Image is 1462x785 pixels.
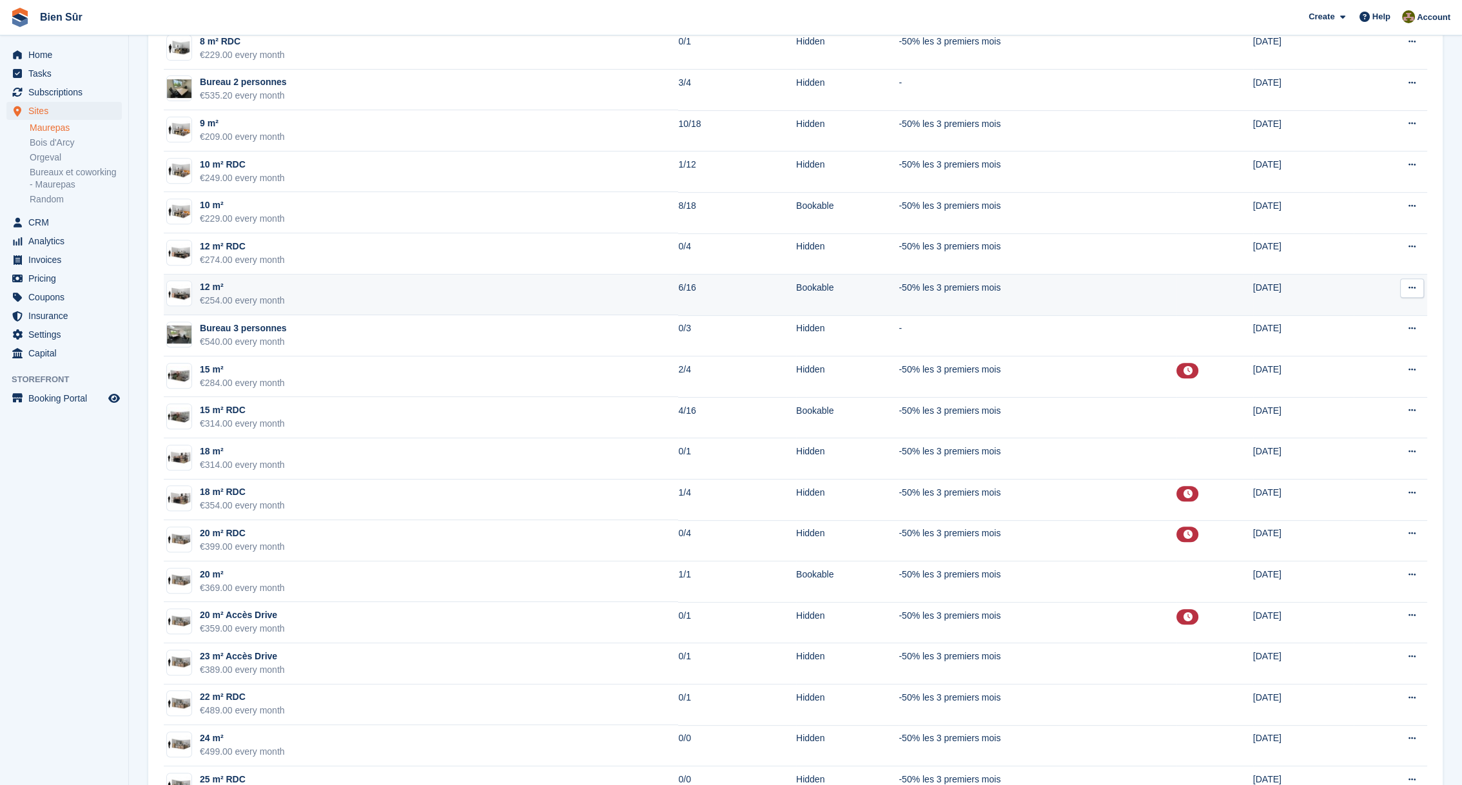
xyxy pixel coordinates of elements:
[167,366,191,385] img: box-14m2.jpg
[796,151,899,193] td: Hidden
[899,28,1176,70] td: -50% les 3 premiers mois
[1253,684,1354,726] td: [DATE]
[28,46,106,64] span: Home
[796,520,899,561] td: Hidden
[167,79,191,98] img: IMG_3629.JPG
[200,690,285,704] div: 22 m² RDC
[167,735,191,754] img: box-18m2.jpg
[28,213,106,231] span: CRM
[6,325,122,344] a: menu
[167,694,191,713] img: box-18m2.jpg
[678,233,796,275] td: 0/4
[200,732,285,745] div: 24 m²
[796,480,899,521] td: Hidden
[899,315,1176,356] td: -
[1253,643,1354,684] td: [DATE]
[796,28,899,70] td: Hidden
[167,161,191,180] img: box-10m2.jpg
[899,725,1176,766] td: -50% les 3 premiers mois
[678,602,796,643] td: 0/1
[28,269,106,287] span: Pricing
[1253,561,1354,603] td: [DATE]
[796,438,899,480] td: Hidden
[200,540,285,554] div: €399.00 every month
[1253,438,1354,480] td: [DATE]
[6,83,122,101] a: menu
[796,315,899,356] td: Hidden
[6,344,122,362] a: menu
[28,64,106,82] span: Tasks
[200,376,285,390] div: €284.00 every month
[678,520,796,561] td: 0/4
[200,75,287,89] div: Bureau 2 personnes
[6,232,122,250] a: menu
[1253,275,1354,316] td: [DATE]
[1253,233,1354,275] td: [DATE]
[899,192,1176,233] td: -50% les 3 premiers mois
[678,356,796,398] td: 2/4
[796,397,899,438] td: Bookable
[200,527,285,540] div: 20 m² RDC
[200,130,285,144] div: €209.00 every month
[796,643,899,684] td: Hidden
[1253,110,1354,151] td: [DATE]
[1253,151,1354,193] td: [DATE]
[200,335,287,349] div: €540.00 every month
[12,373,128,386] span: Storefront
[200,704,285,717] div: €489.00 every month
[678,110,796,151] td: 10/18
[796,602,899,643] td: Hidden
[796,233,899,275] td: Hidden
[1253,70,1354,111] td: [DATE]
[6,251,122,269] a: menu
[28,288,106,306] span: Coupons
[106,391,122,406] a: Preview store
[28,344,106,362] span: Capital
[200,458,285,472] div: €314.00 every month
[200,240,285,253] div: 12 m² RDC
[678,480,796,521] td: 1/4
[200,417,285,431] div: €314.00 every month
[200,48,285,62] div: €229.00 every month
[28,251,106,269] span: Invoices
[1253,397,1354,438] td: [DATE]
[899,275,1176,316] td: -50% les 3 premiers mois
[200,89,287,102] div: €535.20 every month
[678,561,796,603] td: 1/1
[1253,602,1354,643] td: [DATE]
[30,193,122,206] a: Random
[678,438,796,480] td: 0/1
[6,389,122,407] a: menu
[200,117,285,130] div: 9 m²
[167,39,191,57] img: box-8m2.jpg
[167,325,191,344] img: bIMG_3621.JPG
[30,137,122,149] a: Bois d'Arcy
[6,46,122,64] a: menu
[30,166,122,191] a: Bureaux et coworking - Maurepas
[200,199,285,212] div: 10 m²
[167,612,191,631] img: box-18m2.jpg
[678,684,796,726] td: 0/1
[28,389,106,407] span: Booking Portal
[200,499,285,512] div: €354.00 every month
[678,70,796,111] td: 3/4
[899,110,1176,151] td: -50% les 3 premiers mois
[899,397,1176,438] td: -50% les 3 premiers mois
[796,70,899,111] td: Hidden
[1253,480,1354,521] td: [DATE]
[899,684,1176,726] td: -50% les 3 premiers mois
[899,151,1176,193] td: -50% les 3 premiers mois
[6,307,122,325] a: menu
[899,643,1176,684] td: -50% les 3 premiers mois
[200,622,285,635] div: €359.00 every month
[200,294,285,307] div: €254.00 every month
[167,571,191,590] img: box-18m2.jpg
[1253,315,1354,356] td: [DATE]
[678,151,796,193] td: 1/12
[796,356,899,398] td: Hidden
[167,244,191,262] img: box-12m2.jpg
[678,725,796,766] td: 0/0
[1253,725,1354,766] td: [DATE]
[796,684,899,726] td: Hidden
[167,489,191,508] img: box-15m2.jpg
